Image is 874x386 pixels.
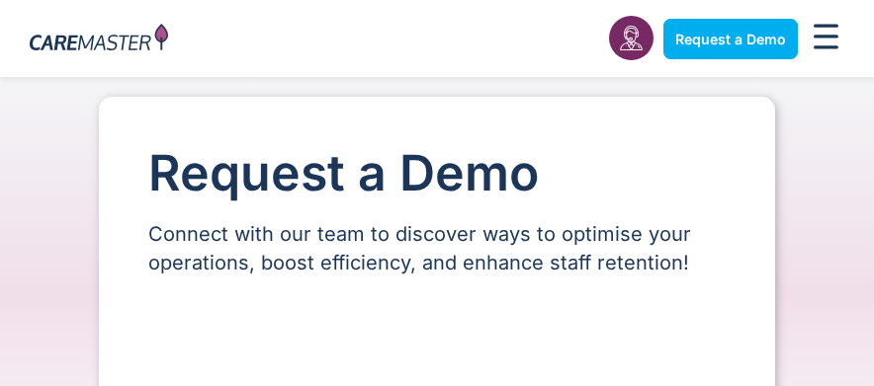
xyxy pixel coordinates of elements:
span: Request a Demo [675,31,786,47]
h1: Request a Demo [148,146,726,200]
img: CareMaster Logo [30,24,168,54]
a: Request a Demo [663,19,798,59]
div: Menu Toggle [808,18,845,60]
p: Connect with our team to discover ways to optimise your operations, boost efficiency, and enhance... [148,220,726,277]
